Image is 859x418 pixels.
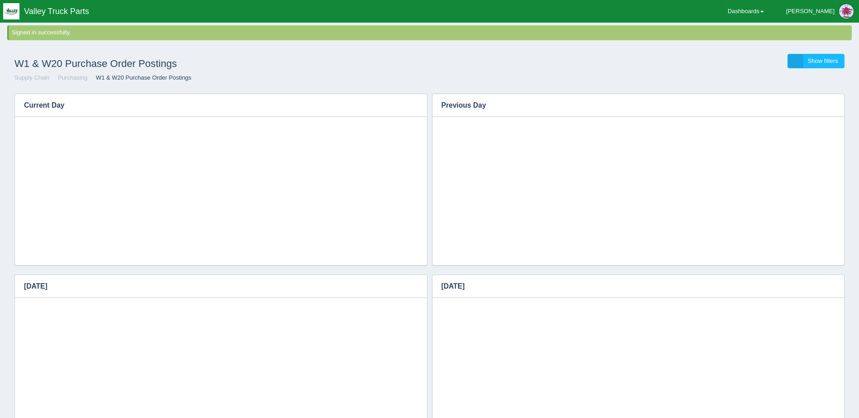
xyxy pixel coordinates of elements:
h3: [DATE] [432,275,831,298]
div: [PERSON_NAME] [786,2,835,20]
a: Purchasing [58,74,87,81]
span: Valley Truck Parts [24,7,89,16]
span: Show filters [808,57,838,64]
h1: W1 & W20 Purchase Order Postings [14,54,430,74]
img: q1blfpkbivjhsugxdrfq.png [3,3,19,19]
h3: Previous Day [432,94,831,117]
a: Show filters [787,54,845,69]
div: Signed in successfully. [12,28,850,37]
h3: Current Day [15,94,413,117]
a: Supply Chain [14,74,49,81]
img: Profile Picture [839,4,854,19]
h3: [DATE] [15,275,413,298]
li: W1 & W20 Purchase Order Postings [89,74,192,82]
